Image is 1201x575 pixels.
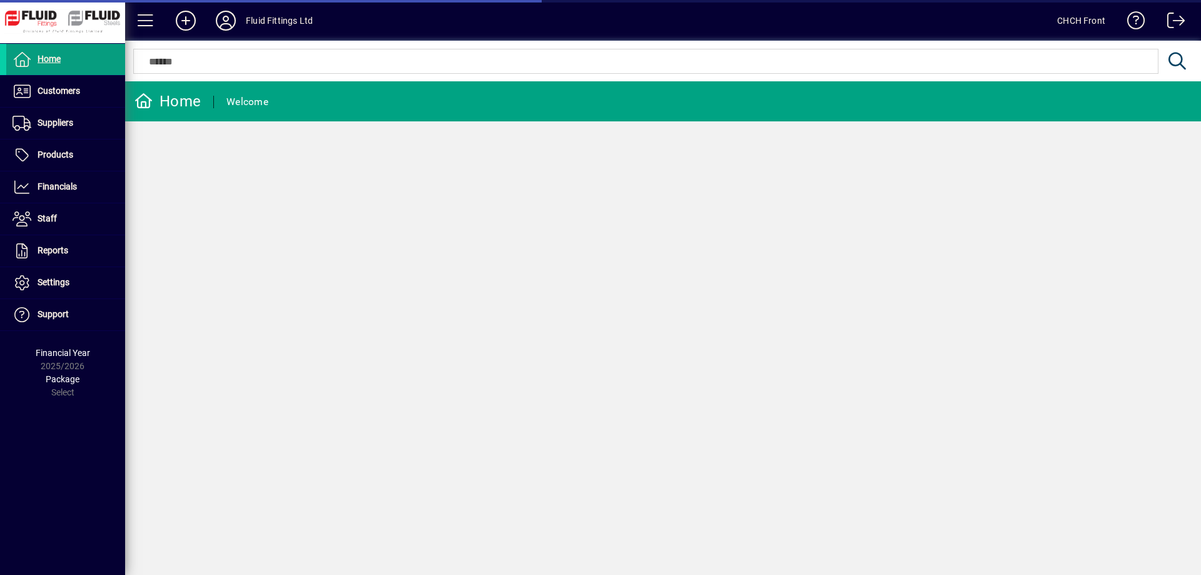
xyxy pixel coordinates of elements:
span: Settings [38,277,69,287]
a: Support [6,299,125,330]
a: Products [6,140,125,171]
span: Support [38,309,69,319]
a: Settings [6,267,125,298]
span: Package [46,374,79,384]
div: CHCH Front [1057,11,1105,31]
a: Customers [6,76,125,107]
a: Financials [6,171,125,203]
span: Financial Year [36,348,90,358]
a: Staff [6,203,125,235]
a: Logout [1158,3,1185,43]
span: Products [38,150,73,160]
a: Reports [6,235,125,267]
div: Home [134,91,201,111]
button: Add [166,9,206,32]
div: Welcome [226,92,268,112]
span: Reports [38,245,68,255]
span: Customers [38,86,80,96]
a: Knowledge Base [1118,3,1145,43]
span: Suppliers [38,118,73,128]
span: Financials [38,181,77,191]
button: Profile [206,9,246,32]
span: Staff [38,213,57,223]
span: Home [38,54,61,64]
div: Fluid Fittings Ltd [246,11,313,31]
a: Suppliers [6,108,125,139]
